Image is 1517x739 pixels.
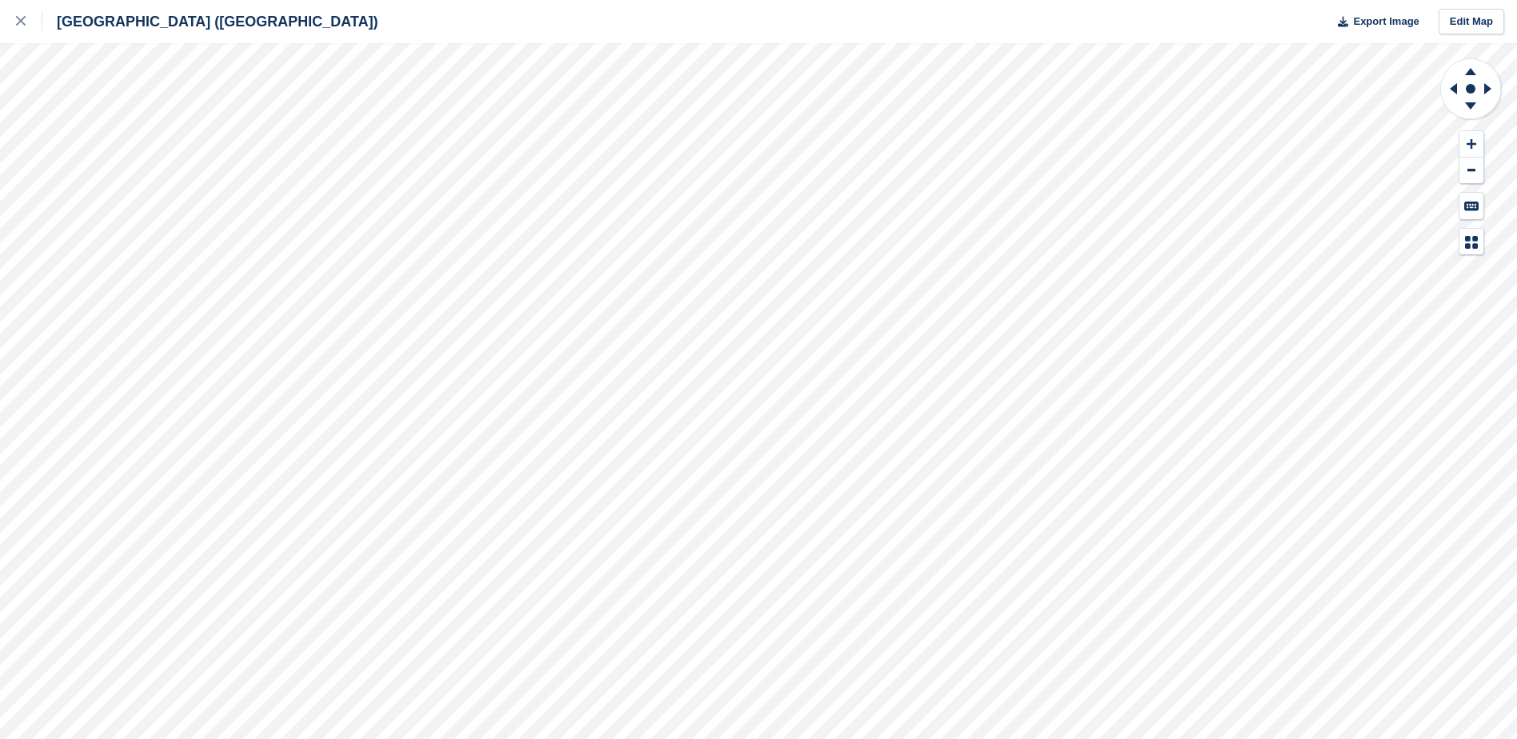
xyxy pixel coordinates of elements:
button: Export Image [1328,9,1419,35]
button: Map Legend [1459,229,1483,255]
a: Edit Map [1439,9,1504,35]
span: Export Image [1353,14,1419,30]
button: Keyboard Shortcuts [1459,193,1483,219]
button: Zoom In [1459,131,1483,158]
button: Zoom Out [1459,158,1483,184]
div: [GEOGRAPHIC_DATA] ([GEOGRAPHIC_DATA]) [42,12,378,31]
